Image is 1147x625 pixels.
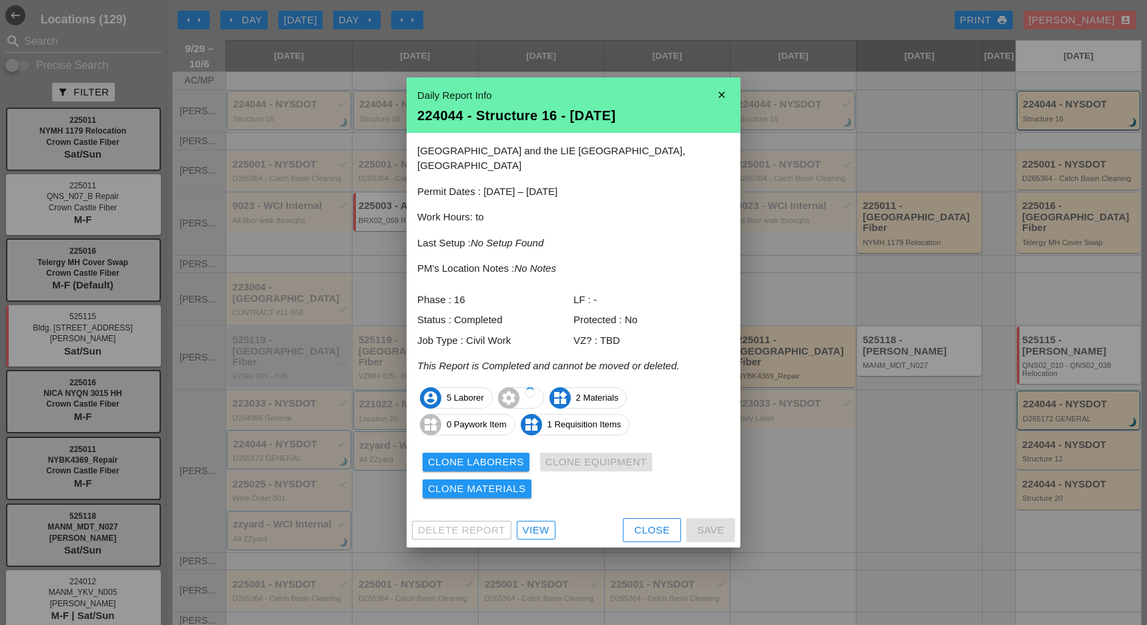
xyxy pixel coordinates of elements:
[498,387,519,409] i: settings
[549,387,571,409] i: widgets
[471,237,543,248] i: No Setup Found
[417,261,730,276] p: PM's Location Notes :
[523,523,549,538] div: View
[417,144,730,174] p: [GEOGRAPHIC_DATA] and the LIE [GEOGRAPHIC_DATA], [GEOGRAPHIC_DATA]
[421,414,515,435] span: 0 Paywork Item
[423,479,531,498] button: Clone Materials
[708,81,735,108] i: close
[514,262,556,274] i: No Notes
[573,333,730,349] div: VZ? : TBD
[550,387,627,409] span: 2 Materials
[417,312,573,328] div: Status : Completed
[634,523,670,538] div: Close
[417,333,573,349] div: Job Type : Civil Work
[417,109,730,122] div: 224044 - Structure 16 - [DATE]
[420,387,441,409] i: account_circle
[421,387,492,409] span: 5 Laborer
[417,360,680,371] i: This Report is Completed and cannot be moved or deleted.
[517,521,555,540] a: View
[428,455,524,470] div: Clone Laborers
[623,518,681,542] button: Close
[423,453,529,471] button: Clone Laborers
[428,481,526,497] div: Clone Materials
[417,210,730,225] p: Work Hours: to
[417,292,573,308] div: Phase : 16
[573,292,730,308] div: LF : -
[573,312,730,328] div: Protected : No
[417,88,730,103] div: Daily Report Info
[521,414,542,435] i: widgets
[420,414,441,435] i: widgets
[417,184,730,200] p: Permit Dates : [DATE] – [DATE]
[521,414,630,435] span: 1 Requisition Items
[417,236,730,251] p: Last Setup :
